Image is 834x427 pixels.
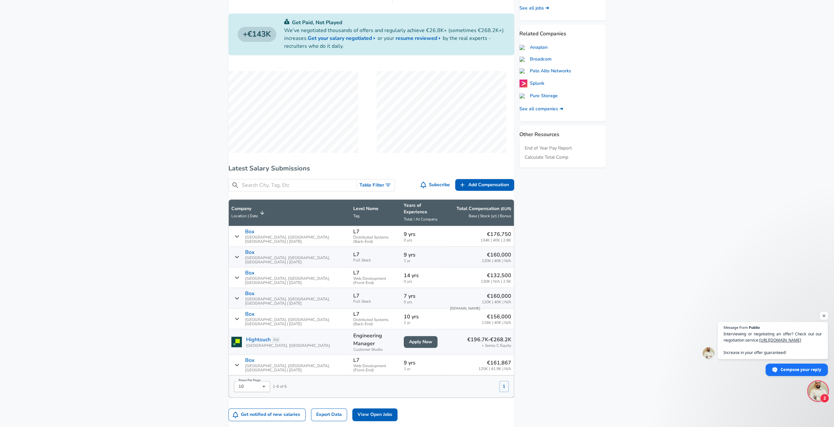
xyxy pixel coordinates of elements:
p: €196.7K-€268.2K [467,336,511,344]
span: + Series C Equity [482,344,511,348]
button: Subscribe [419,179,453,191]
span: Message from [724,326,748,329]
p: L7 [353,229,359,235]
span: Distributed Systems (Back-End) [353,318,398,326]
a: Ad [272,337,280,343]
a: Broadcom [519,56,552,62]
button: (EUR) [501,206,511,212]
p: €156,000 [482,313,511,321]
span: Publio [749,326,760,329]
p: 7 yrs [404,292,443,300]
p: €176,750 [480,230,511,238]
p: L7 [353,357,359,363]
p: Total Compensation [456,205,511,212]
span: Distributed Systems (Back-End) [353,235,398,244]
p: Box [245,311,255,317]
span: Full Stack [353,299,398,304]
a: resume reviewed [396,34,443,42]
span: Web Development (Front-End) [353,276,398,285]
span: 1 yr [404,367,443,371]
span: [GEOGRAPHIC_DATA], [GEOGRAPHIC_DATA], [GEOGRAPHIC_DATA] | [DATE] [245,276,348,285]
span: 134K | 40K | 2.8K [480,238,511,242]
div: 1 - 6 of 6 [229,376,287,392]
a: Pure Storage [519,93,558,99]
span: [GEOGRAPHIC_DATA], [GEOGRAPHIC_DATA], [GEOGRAPHIC_DATA] | [DATE] [245,364,348,372]
span: [GEOGRAPHIC_DATA], [GEOGRAPHIC_DATA], [GEOGRAPHIC_DATA] | [DATE] [245,297,348,306]
span: 0 yrs [404,300,443,304]
a: Hightouch [246,336,271,344]
input: Search City, Tag, Etc [242,181,354,189]
span: 120K | 41.9K | N/A [478,367,511,371]
a: Calculate Total Comp [525,154,568,161]
div: Open chat [808,381,828,401]
a: Anaplan [519,44,548,51]
a: See all jobs ➜ [519,5,549,11]
p: L7 [353,311,359,317]
span: CompanyLocation | Date [231,205,266,220]
span: [GEOGRAPHIC_DATA], [GEOGRAPHIC_DATA], [GEOGRAPHIC_DATA] | [DATE] [245,318,348,326]
p: Engineering Manager [353,332,398,347]
p: Other Resources [519,125,606,138]
span: 120K | 40K | N/A [482,259,511,263]
span: 1 yr [404,259,443,263]
p: Years of Experience [404,202,443,215]
img: anaplan.com [519,45,527,50]
a: €143K [238,27,276,42]
img: paloaltonetworks.com [519,68,527,74]
span: [GEOGRAPHIC_DATA], [GEOGRAPHIC_DATA] [246,344,330,348]
a: Apply Now [404,336,437,348]
button: Toggle Search Filters [357,179,395,191]
p: €160,000 [482,251,511,259]
img: purestorage.com [519,93,527,98]
a: End of Year Pay Report [525,145,572,151]
span: Add Compensation [468,181,509,189]
p: Get Paid, Not Played [284,19,505,27]
span: Full Stack [353,258,398,262]
span: [GEOGRAPHIC_DATA], [GEOGRAPHIC_DATA], [GEOGRAPHIC_DATA] | [DATE] [245,235,348,244]
p: 14 yrs [404,272,443,279]
span: 116K | 40K | N/A [482,321,511,325]
img: c6dPQHI.png [519,80,527,87]
p: Company [231,205,258,212]
p: Box [245,357,255,363]
a: Add Compensation [455,179,514,191]
span: 130K | N/A | 2.5K [481,279,511,284]
p: L7 [353,293,359,299]
a: Get your salary negotiated [308,34,378,42]
p: €160,000 [482,292,511,300]
p: L7 [353,270,359,276]
p: We've negotiated thousands of offers and regularly achieve €26.8K+ (sometimes €268.2K+) increases... [284,27,505,50]
label: Rows Per Page [239,378,261,382]
p: €132,500 [481,272,511,279]
span: 120K | 40K | N/A [482,300,511,304]
a: View Open Jobs [352,408,398,421]
table: Salary Submissions [228,199,514,398]
p: Level Name [353,205,398,212]
p: 9 yrs [404,230,443,238]
a: Palo Alto Networks [519,68,571,74]
p: 10 yrs [404,313,443,321]
p: Box [245,229,255,235]
span: 1 yr [404,321,443,325]
p: 9 yrs [404,359,443,367]
span: 0 yrs [404,279,443,284]
span: Total Compensation (EUR) Base | Stock (yr) | Bonus [448,205,511,220]
a: See all companies ➜ [519,106,563,112]
p: €161,867 [478,359,511,367]
img: broadcom.com [519,57,527,62]
span: Location | Date [231,213,258,219]
span: Web Development (Front-End) [353,364,398,372]
div: 10 [234,381,270,392]
h6: Latest Salary Submissions [228,163,514,174]
span: Total / At Company [404,217,437,222]
span: 2 [820,394,829,403]
a: Splunk [519,80,544,87]
span: Base | Stock (yr) | Bonus [469,213,511,219]
p: Box [245,249,255,255]
p: Box [245,291,255,296]
a: Export Data [311,408,347,421]
span: Tag [353,213,359,219]
p: Related Companies [519,25,606,38]
span: Interviewing or negotiating an offer? Check out our negotiation service: Increase in your offer g... [724,331,822,356]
